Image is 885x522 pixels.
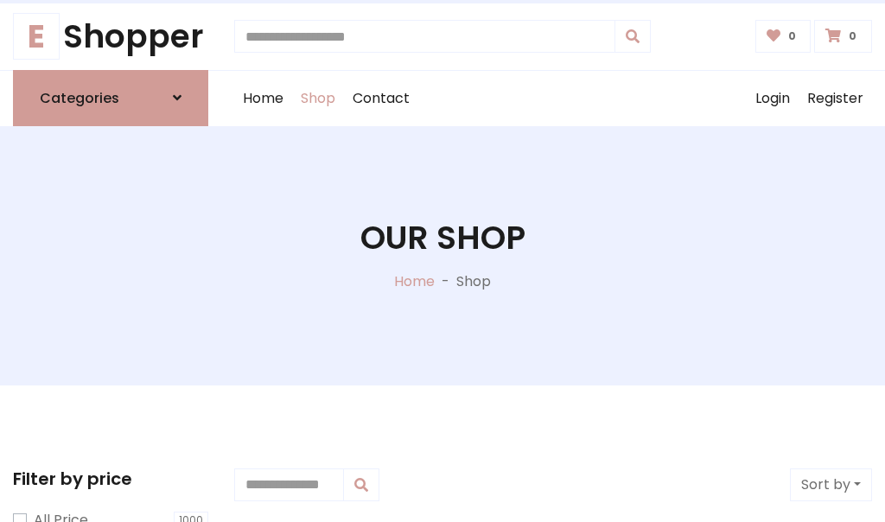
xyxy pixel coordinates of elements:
span: 0 [844,29,861,44]
a: Home [234,71,292,126]
span: E [13,13,60,60]
a: Register [799,71,872,126]
a: Login [747,71,799,126]
h1: Our Shop [360,219,525,258]
a: Shop [292,71,344,126]
h6: Categories [40,90,119,106]
span: 0 [784,29,800,44]
a: Home [394,271,435,291]
a: EShopper [13,17,208,56]
h5: Filter by price [13,468,208,489]
button: Sort by [790,468,872,501]
a: 0 [755,20,812,53]
a: 0 [814,20,872,53]
p: - [435,271,456,292]
a: Categories [13,70,208,126]
a: Contact [344,71,418,126]
p: Shop [456,271,491,292]
h1: Shopper [13,17,208,56]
